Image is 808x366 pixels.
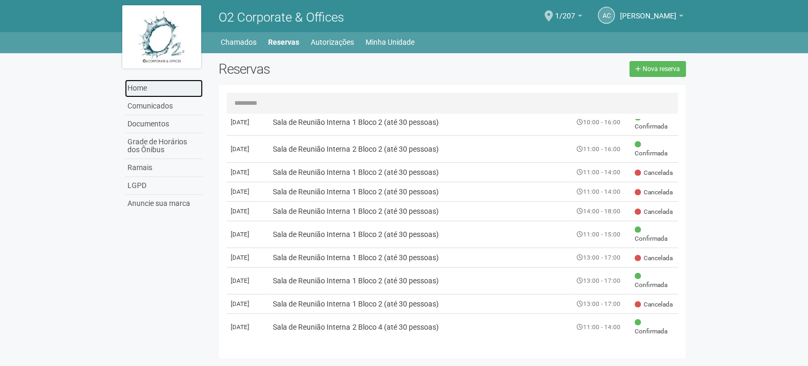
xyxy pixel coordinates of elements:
[635,188,673,197] span: Cancelada
[226,163,269,182] td: [DATE]
[573,163,630,182] td: 11:00 - 14:00
[573,109,630,136] td: 10:00 - 16:00
[635,113,674,131] span: Confirmada
[635,272,674,290] span: Confirmada
[620,13,683,22] a: [PERSON_NAME]
[226,136,269,163] td: [DATE]
[269,294,573,314] td: Sala de Reunião Interna 1 Bloco 2 (até 30 pessoas)
[366,35,415,50] a: Minha Unidade
[635,254,673,263] span: Cancelada
[221,35,257,50] a: Chamados
[635,169,673,177] span: Cancelada
[226,109,269,136] td: [DATE]
[573,182,630,202] td: 11:00 - 14:00
[598,7,615,24] a: AC
[635,140,674,158] span: Confirmada
[269,221,573,248] td: Sala de Reunião Interna 1 Bloco 2 (até 30 pessoas)
[643,65,680,73] span: Nova reserva
[573,314,630,341] td: 11:00 - 14:00
[620,2,676,20] span: Andréa Cunha
[555,13,582,22] a: 1/207
[269,202,573,221] td: Sala de Reunião Interna 1 Bloco 2 (até 30 pessoas)
[125,195,203,212] a: Anuncie sua marca
[635,225,674,243] span: Confirmada
[555,2,575,20] span: 1/207
[125,177,203,195] a: LGPD
[219,61,444,77] h2: Reservas
[226,314,269,341] td: [DATE]
[573,268,630,294] td: 13:00 - 17:00
[269,248,573,268] td: Sala de Reunião Interna 1 Bloco 2 (até 30 pessoas)
[226,202,269,221] td: [DATE]
[125,133,203,159] a: Grade de Horários dos Ônibus
[311,35,354,50] a: Autorizações
[573,294,630,314] td: 13:00 - 17:00
[573,221,630,248] td: 11:00 - 15:00
[226,182,269,202] td: [DATE]
[125,159,203,177] a: Ramais
[629,61,686,77] a: Nova reserva
[226,294,269,314] td: [DATE]
[573,202,630,221] td: 14:00 - 18:00
[125,80,203,97] a: Home
[573,136,630,163] td: 11:00 - 16:00
[125,97,203,115] a: Comunicados
[573,248,630,268] td: 13:00 - 17:00
[269,314,573,341] td: Sala de Reunião Interna 2 Bloco 4 (até 30 pessoas)
[122,5,201,68] img: logo.jpg
[269,163,573,182] td: Sala de Reunião Interna 1 Bloco 2 (até 30 pessoas)
[269,268,573,294] td: Sala de Reunião Interna 1 Bloco 2 (até 30 pessoas)
[269,109,573,136] td: Sala de Reunião Interna 1 Bloco 2 (até 30 pessoas)
[226,248,269,268] td: [DATE]
[269,136,573,163] td: Sala de Reunião Interna 2 Bloco 2 (até 30 pessoas)
[269,182,573,202] td: Sala de Reunião Interna 1 Bloco 2 (até 30 pessoas)
[125,115,203,133] a: Documentos
[219,10,344,25] span: O2 Corporate & Offices
[226,221,269,248] td: [DATE]
[268,35,299,50] a: Reservas
[226,268,269,294] td: [DATE]
[635,300,673,309] span: Cancelada
[635,318,674,336] span: Confirmada
[635,207,673,216] span: Cancelada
